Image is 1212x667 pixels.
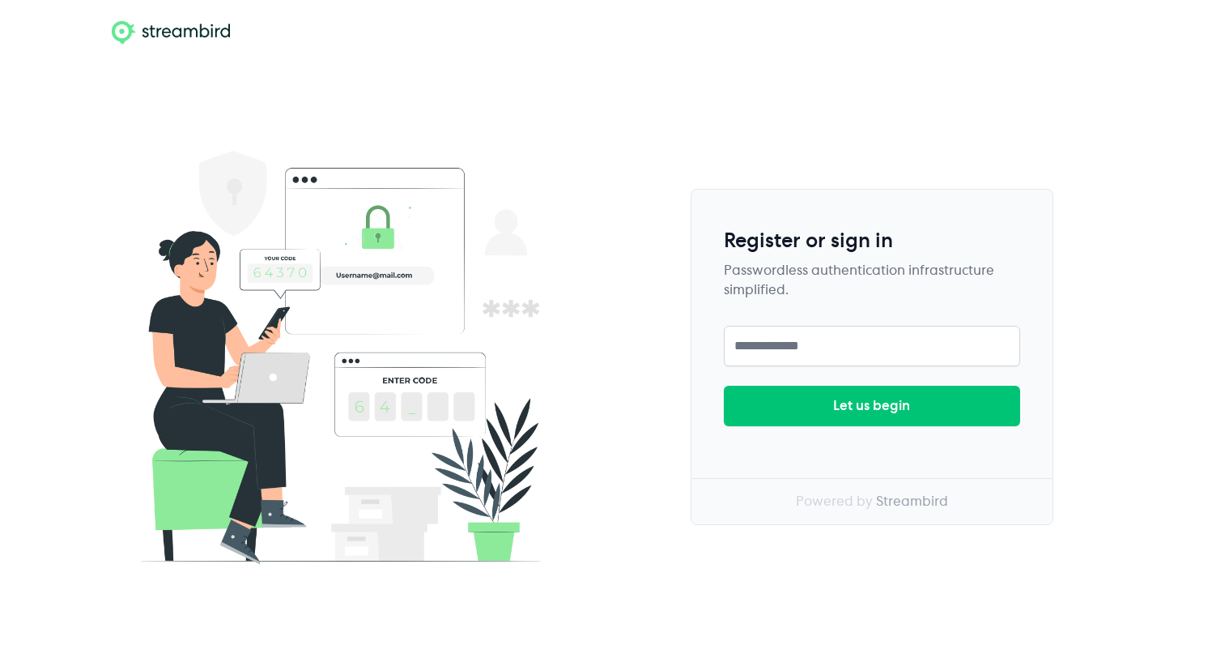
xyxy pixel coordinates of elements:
[108,19,233,45] img: Streambird
[796,495,873,508] span: Powered by
[724,261,1020,300] div: Passwordless authentication infrastructure simplified.
[724,229,1020,254] h2: Register or sign in
[876,495,948,508] span: Streambird
[88,19,1125,45] nav: Global
[724,386,1020,426] button: Let us begin
[108,123,574,590] img: Streambird
[833,396,910,416] div: Let us begin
